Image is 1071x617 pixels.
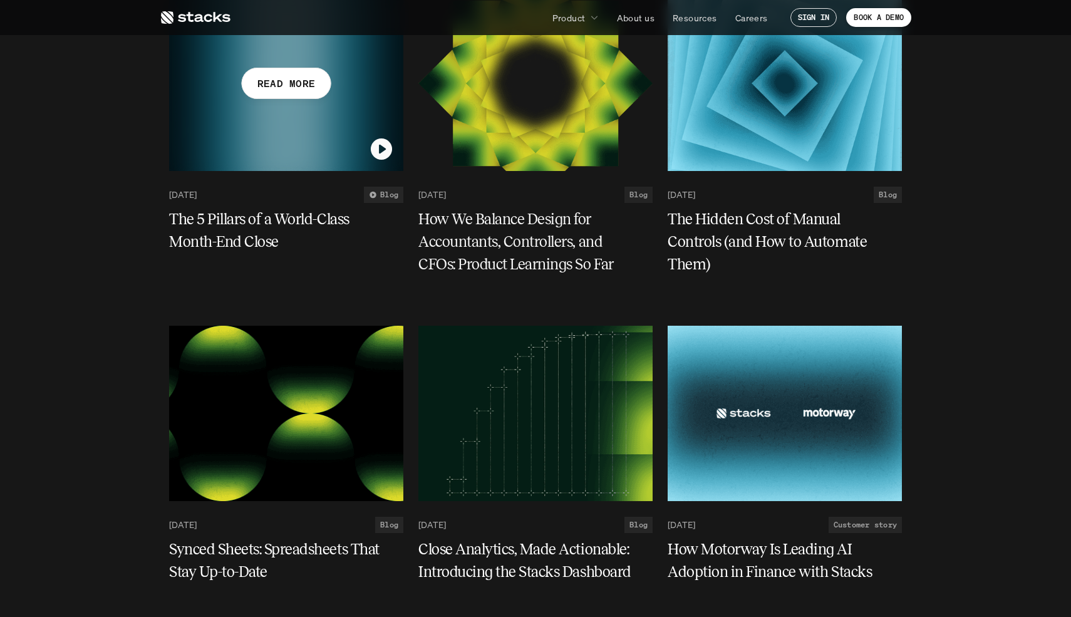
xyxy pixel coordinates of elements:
h5: How Motorway Is Leading AI Adoption in Finance with Stacks [668,538,887,583]
p: [DATE] [169,520,197,531]
a: Synced Sheets: Spreadsheets That Stay Up-to-Date [169,538,403,583]
h5: How We Balance Design for Accountants, Controllers, and CFOs: Product Learnings So Far [418,208,638,276]
a: [DATE]Blog [418,517,653,533]
h2: Blog [380,521,398,529]
a: Privacy Policy [188,56,242,66]
a: Close Analytics, Made Actionable: Introducing the Stacks Dashboard [418,538,653,583]
h5: Close Analytics, Made Actionable: Introducing the Stacks Dashboard [418,538,638,583]
h5: Synced Sheets: Spreadsheets That Stay Up-to-Date [169,538,388,583]
a: How We Balance Design for Accountants, Controllers, and CFOs: Product Learnings So Far [418,208,653,276]
a: SIGN IN [790,8,837,27]
p: BOOK A DEMO [854,13,904,22]
p: [DATE] [668,520,695,531]
a: The 5 Pillars of a World-Class Month-End Close [169,208,403,253]
p: Resources [673,11,717,24]
p: [DATE] [169,189,197,200]
a: [DATE]Customer story [668,517,902,533]
a: BOOK A DEMO [846,8,911,27]
p: About us [617,11,654,24]
p: READ MORE [257,74,316,92]
h2: Customer story [834,521,897,529]
p: SIGN IN [798,13,830,22]
p: Careers [735,11,768,24]
p: [DATE] [668,189,695,200]
h2: Blog [879,190,897,199]
a: [DATE]Blog [418,187,653,203]
a: Resources [665,6,725,29]
h2: Blog [629,190,648,199]
a: [DATE]Blog [169,187,403,203]
h2: Blog [380,190,398,199]
p: [DATE] [418,520,446,531]
h5: The 5 Pillars of a World-Class Month-End Close [169,208,388,253]
a: [DATE]Blog [668,187,902,203]
a: How Motorway Is Leading AI Adoption in Finance with Stacks [668,538,902,583]
h2: Blog [629,521,648,529]
p: [DATE] [418,189,446,200]
a: [DATE]Blog [169,517,403,533]
a: About us [609,6,662,29]
p: Product [552,11,586,24]
h5: The Hidden Cost of Manual Controls (and How to Automate Them) [668,208,887,276]
a: Careers [728,6,775,29]
a: The Hidden Cost of Manual Controls (and How to Automate Them) [668,208,902,276]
